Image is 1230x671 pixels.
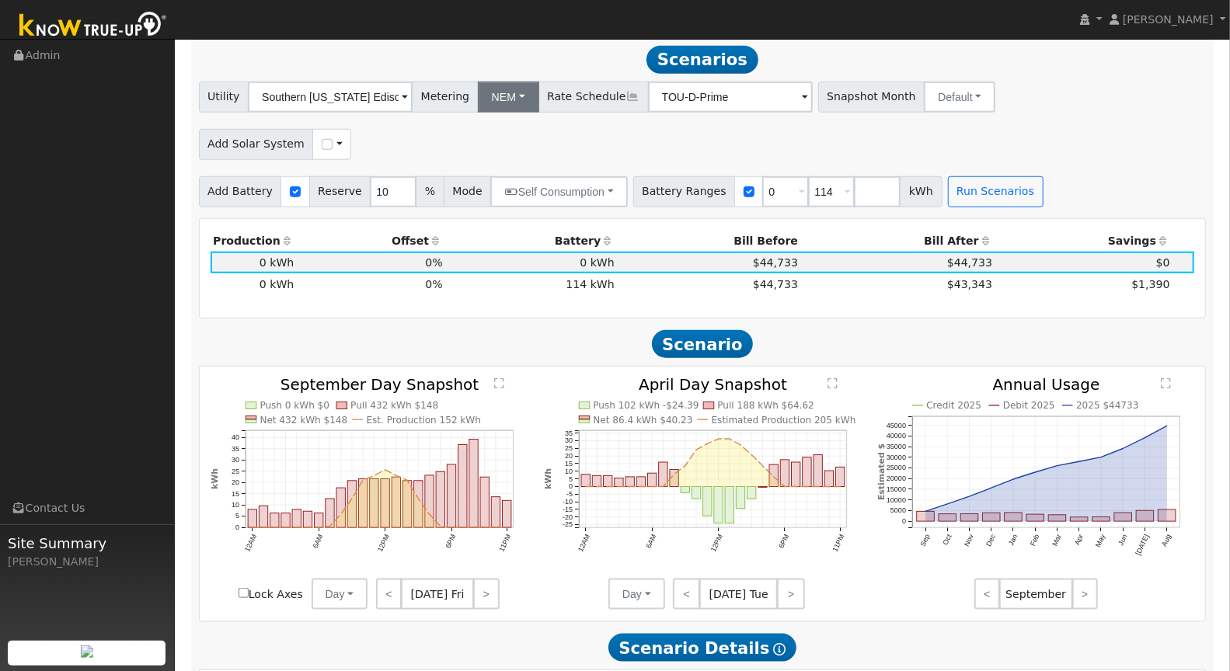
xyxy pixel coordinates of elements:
circle: onclick="" [968,495,971,499]
span: [DATE] Fri [401,579,474,610]
th: Bill Before [617,230,800,252]
td: 0 kWh [445,252,617,273]
text: Pull 188 kWh $64.62 [717,401,814,412]
span: 0% [425,256,442,269]
text: Aug [1161,534,1173,548]
rect: onclick="" [314,513,322,528]
td: 114 kWh [445,273,617,295]
circle: onclick="" [494,527,497,530]
span: [PERSON_NAME] [1123,13,1214,26]
span: Scenario [652,330,754,358]
text: Net 432 kWh $148 [260,415,347,426]
circle: onclick="" [505,527,508,530]
button: Self Consumption [490,176,627,207]
text: 30 [565,437,573,445]
rect: onclick="" [625,478,634,488]
button: Run Scenarios [948,176,1044,207]
input: Select a Utility [248,82,413,113]
rect: onclick="" [939,514,956,521]
circle: onclick="" [828,485,831,488]
rect: onclick="" [1005,513,1023,522]
text: 40 [232,434,239,442]
text: 12PM [376,534,391,554]
button: NEM [478,82,539,113]
text: 0 [902,518,906,526]
a: > [473,579,499,610]
rect: onclick="" [292,510,301,528]
circle: onclick="" [251,527,254,530]
input: Lock Axes [239,588,249,598]
text:  [1162,378,1172,390]
circle: onclick="" [1100,456,1103,459]
circle: onclick="" [1012,478,1016,482]
rect: onclick="" [358,479,367,528]
span: Add Solar System [199,129,314,160]
button: Default [924,82,995,113]
span: Scenarios [646,46,758,74]
th: Bill After [801,230,995,252]
span: Mode [444,176,491,207]
circle: onclick="" [629,485,632,488]
div: [PERSON_NAME] [8,554,166,570]
text: 5 [235,513,239,520]
circle: onclick="" [717,438,720,441]
circle: onclick="" [439,526,442,529]
circle: onclick="" [618,485,621,488]
a: < [974,579,1000,610]
text:  [828,378,838,390]
text: 6PM [778,534,791,550]
text:  [494,378,504,390]
circle: onclick="" [1056,465,1059,468]
text: Feb [1029,534,1041,548]
rect: onclick="" [692,487,701,499]
text: Nov [963,534,975,548]
text: 45000 [887,422,906,429]
rect: onclick="" [581,475,590,487]
text: Pull 432 kWh $148 [350,401,438,412]
circle: onclick="" [695,449,698,452]
rect: onclick="" [636,478,645,488]
circle: onclick="" [361,479,364,482]
circle: onclick="" [284,527,287,530]
text: 15000 [887,486,906,494]
rect: onclick="" [917,512,935,522]
text: 40000 [887,433,906,440]
circle: onclick="" [761,465,765,468]
span: $1,390 [1131,278,1169,290]
rect: onclick="" [1026,515,1044,522]
circle: onclick="" [839,485,842,488]
circle: onclick="" [295,527,298,530]
rect: onclick="" [1071,517,1089,521]
text: -20 [563,513,573,521]
circle: onclick="" [684,465,687,468]
text: Dec [985,534,998,548]
rect: onclick="" [803,457,811,487]
span: $44,733 [753,278,798,290]
span: Rate Schedule [538,82,649,113]
text: April Day Snapshot [639,376,787,395]
a: > [1072,579,1098,610]
circle: onclick="" [706,443,709,446]
circle: onclick="" [262,527,265,530]
rect: onclick="" [1137,511,1155,522]
span: $43,343 [947,278,992,290]
circle: onclick="" [340,513,343,516]
span: Utility [199,82,249,113]
rect: onclick="" [961,514,979,522]
rect: onclick="" [824,471,833,487]
text: 15 [232,490,239,498]
rect: onclick="" [659,463,667,487]
text: 25000 [887,464,906,472]
text: Annual Usage [993,376,1100,395]
rect: onclick="" [425,476,434,528]
text: Sep [919,534,932,548]
rect: onclick="" [983,513,1001,522]
rect: onclick="" [413,482,422,528]
rect: onclick="" [1159,510,1176,522]
circle: onclick="" [1144,436,1147,440]
text: 12PM [709,534,724,554]
span: Site Summary [8,533,166,554]
circle: onclick="" [483,527,486,530]
th: Battery [445,230,617,252]
span: kWh [900,176,942,207]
